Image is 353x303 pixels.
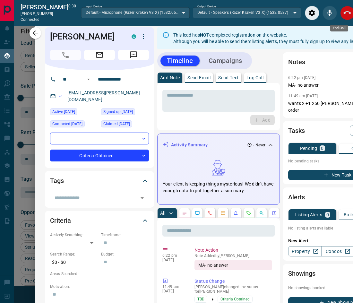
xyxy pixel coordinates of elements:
[288,94,318,98] p: 11:49 am [DATE]
[50,232,98,238] p: Actively Searching:
[101,251,149,257] p: Budget:
[194,247,272,254] p: Note Action
[171,142,208,148] p: Activity Summary
[295,212,323,217] p: Listing Alerts
[195,211,200,216] svg: Lead Browsing Activity
[50,284,149,290] p: Motivation:
[288,192,305,202] h2: Alerts
[101,108,149,117] div: Mon Jan 15 2024
[21,11,68,22] p: [PHONE_NUMBER] -
[162,258,185,262] p: [DATE]
[187,75,211,80] p: Send Email
[50,173,149,188] div: Tags
[50,31,122,42] h1: [PERSON_NAME]
[197,296,204,302] span: TBD
[160,75,180,80] p: Add Note
[81,7,189,18] div: Default - Microphone (Razer Kraken V3 X) (1532:0537)
[101,120,149,129] div: Mon Jan 15 2024
[253,142,265,148] p: - Never
[50,176,64,186] h2: Tags
[193,7,301,18] div: Default - Speakers (Razer Kraken V3 X) (1532:0537)
[323,6,337,20] div: Mute
[197,4,216,9] label: Output Device
[50,271,149,277] p: Areas Searched:
[300,146,317,151] p: Pending
[288,75,315,80] p: 6:22 pm [DATE]
[50,251,98,257] p: Search Range:
[50,257,98,268] p: $0 - $0
[330,25,348,31] div: End Call
[246,75,263,80] p: Log Call
[103,108,133,115] span: Signed up [DATE]
[194,285,272,294] p: [PERSON_NAME] changed the status for [PERSON_NAME]
[50,215,71,226] h2: Criteria
[200,32,209,38] strong: NOT
[233,211,238,216] svg: Listing Alerts
[218,75,239,80] p: Send Text
[138,194,147,203] button: Open
[208,211,213,216] svg: Calls
[86,4,102,9] label: Input Device
[50,108,98,117] div: Mon Jan 15 2024
[84,50,115,60] span: Email
[160,56,200,66] button: Timeline
[160,211,165,215] p: All
[132,34,136,39] div: condos.ca
[194,260,272,270] div: MA- no answer
[50,120,98,129] div: Mon Jan 15 2024
[194,254,272,258] p: Note Added by [PERSON_NAME]
[118,50,149,60] span: Message
[220,211,226,216] svg: Emails
[21,17,39,22] span: connected
[163,181,274,194] p: Your client is keeping things mysterious! We didn't have enough data to put together a summary.
[162,289,185,293] p: [DATE]
[194,278,272,285] p: Status Change
[321,146,323,151] p: 0
[50,150,149,161] div: Criteria Obtained
[85,75,92,83] button: Open
[162,284,185,289] p: 11:49 am
[305,6,319,20] div: Audio Settings
[52,121,82,127] span: Contacted [DATE]
[272,211,277,216] svg: Agent Actions
[288,246,321,256] a: Property
[182,211,187,216] svg: Notes
[220,296,250,302] span: Criteria Obtained
[52,108,75,115] span: Active [DATE]
[58,94,63,99] svg: Email Valid
[288,268,315,279] h2: Showings
[50,50,81,60] span: Call
[68,3,76,22] p: 0:30
[202,56,249,66] button: Campaigns
[50,213,149,228] div: Criteria
[246,211,251,216] svg: Requests
[288,126,305,136] h2: Tasks
[288,57,305,67] h2: Notes
[103,121,130,127] span: Claimed [DATE]
[21,3,68,11] h2: [PERSON_NAME]
[101,232,149,238] p: Timeframe:
[259,211,264,216] svg: Opportunities
[163,139,274,151] div: Activity Summary- Never
[162,253,185,258] p: 6:22 pm
[326,212,329,217] p: 0
[67,90,140,102] a: [EMAIL_ADDRESS][PERSON_NAME][DOMAIN_NAME]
